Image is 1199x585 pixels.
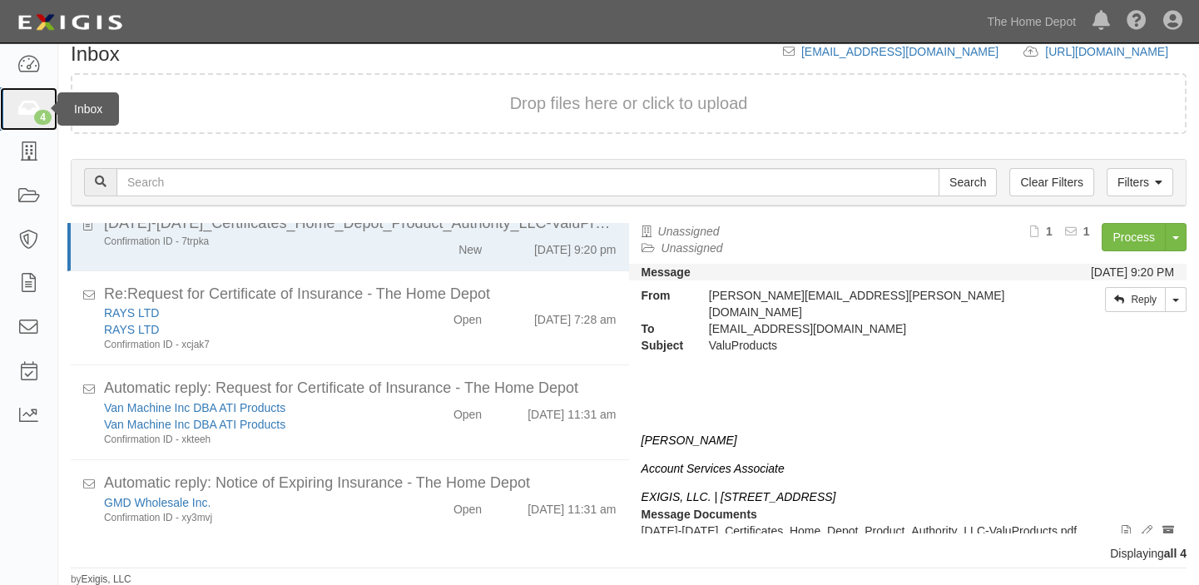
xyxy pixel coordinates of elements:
[658,225,720,238] a: Unassigned
[12,7,127,37] img: logo-5460c22ac91f19d4615b14bd174203de0afe785f0fc80cf4dbbc73dc1793850b.png
[696,320,1035,337] div: inbox@thdmerchandising.complianz.com
[979,5,1084,38] a: The Home Depot
[629,337,696,354] strong: Subject
[71,43,120,65] h1: Inbox
[801,45,998,58] a: [EMAIL_ADDRESS][DOMAIN_NAME]
[534,235,617,258] div: [DATE] 9:20 pm
[642,265,691,279] strong: Message
[1164,547,1187,560] b: all 4
[534,305,617,328] div: [DATE] 7:28 am
[661,241,723,255] a: Unassigned
[510,92,748,116] button: Drop files here or click to upload
[1105,287,1166,312] a: Reply
[1127,12,1147,32] i: Help Center - Complianz
[642,434,737,447] i: [PERSON_NAME]
[104,378,617,399] div: Automatic reply: Request for Certificate of Insurance - The Home Depot
[34,110,52,125] div: 4
[104,496,211,509] a: GMD Wholesale Inc.
[1045,45,1187,58] a: [URL][DOMAIN_NAME]
[453,494,482,518] div: Open
[629,320,696,337] strong: To
[104,473,617,494] div: Automatic reply: Notice of Expiring Insurance - The Home Depot
[528,399,616,423] div: [DATE] 11:31 am
[1009,168,1093,196] a: Clear Filters
[1083,225,1090,238] b: 1
[104,306,159,320] a: RAYS LTD
[104,235,393,249] div: Confirmation ID - 7trpka
[453,305,482,328] div: Open
[104,338,393,352] div: Confirmation ID - xcjak7
[696,287,1035,320] div: [PERSON_NAME][EMAIL_ADDRESS][PERSON_NAME][DOMAIN_NAME]
[939,168,997,196] input: Search
[1091,264,1174,280] div: [DATE] 9:20 PM
[104,323,159,336] a: RAYS LTD
[104,418,285,431] a: Van Machine Inc DBA ATI Products
[104,433,393,447] div: Confirmation ID - xkteeh
[1107,168,1173,196] a: Filters
[453,399,482,423] div: Open
[642,462,785,475] i: Account Services Associate
[82,573,131,585] a: Exigis, LLC
[1162,526,1174,538] i: Archive document
[104,213,617,235] div: 2025-2026_Certificates_Home_Depot_Product_Authority_LLC-ValuProducts.pdf
[1046,225,1053,238] b: 1
[696,337,1035,354] div: ValuProducts
[1102,223,1166,251] a: Process
[104,511,393,525] div: Confirmation ID - xy3mvj
[104,284,617,305] div: Re:Request for Certificate of Insurance - The Home Depot
[58,545,1199,562] div: Displaying
[116,168,939,196] input: Search
[642,490,836,520] i: EXIGIS, LLC. | [STREET_ADDRESS] |Direct: 646.762.1544|Email:
[1122,526,1131,538] i: View
[642,508,757,521] strong: Message Documents
[458,235,482,258] div: New
[629,287,696,304] strong: From
[104,401,285,414] a: Van Machine Inc DBA ATI Products
[528,494,616,518] div: [DATE] 11:31 am
[57,92,119,126] div: Inbox
[642,523,1175,539] p: [DATE]-[DATE]_Certificates_Home_Depot_Product_Authority_LLC-ValuProducts.pdf
[1141,526,1152,538] i: Edit document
